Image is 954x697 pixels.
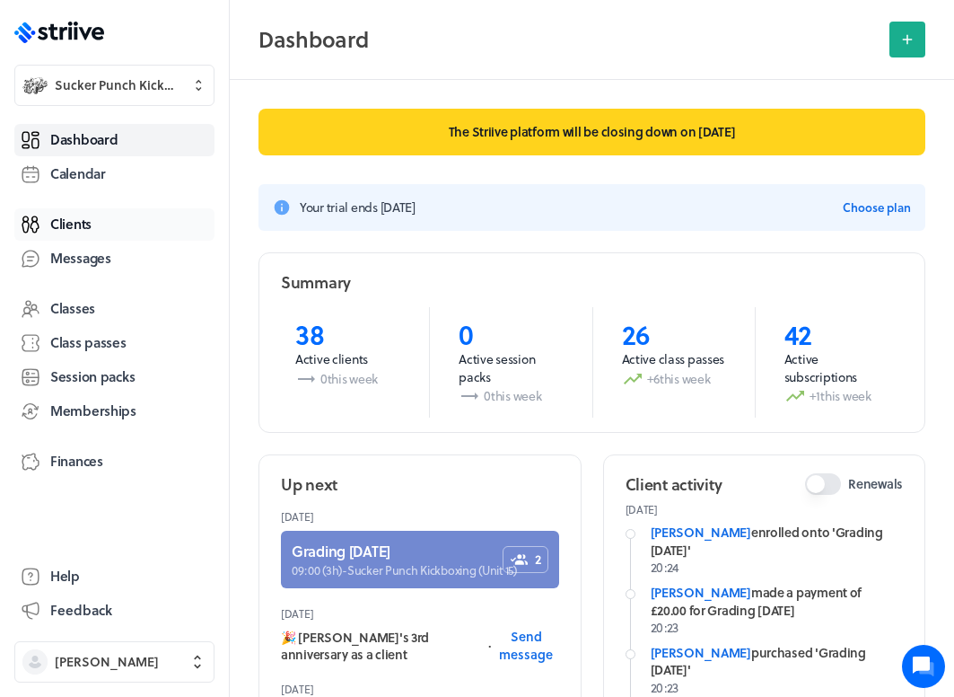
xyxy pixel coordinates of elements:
[622,318,726,350] p: 26
[651,679,904,697] p: 20:23
[848,475,903,493] span: Renewals
[14,595,214,627] button: Feedback
[902,645,945,688] iframe: gist-messenger-bubble-iframe
[14,243,214,275] a: Messages
[843,199,911,216] span: Choose plan
[295,350,400,368] p: Active clients
[258,22,879,57] h2: Dashboard
[28,209,331,245] button: New conversation
[50,567,80,586] span: Help
[784,318,888,350] p: 42
[14,641,214,683] button: [PERSON_NAME]
[651,643,751,662] a: [PERSON_NAME]
[50,299,95,318] span: Classes
[281,628,559,664] div: 🎉 [PERSON_NAME]'s 3rd anniversary as a client
[14,361,214,393] a: Session packs
[651,524,904,559] div: enrolled onto 'Grading [DATE]'
[494,628,558,664] button: Send message
[14,327,214,359] a: Class passes
[459,350,563,385] p: Active session packs
[626,473,722,496] h2: Client activity
[459,318,563,350] p: 0
[755,307,917,418] a: 42Active subscriptions+1this week
[14,560,214,593] a: Help
[27,119,332,177] h2: We're here to help. Ask us anything!
[50,367,135,386] span: Session packs
[50,401,136,420] span: Memberships
[50,333,127,352] span: Class passes
[300,199,843,216] h3: Your trial ends [DATE]
[651,583,751,602] a: [PERSON_NAME]
[258,109,925,155] p: The Striive platform will be closing down on [DATE]
[50,452,103,471] span: Finances
[24,279,335,301] p: Find an answer quickly
[27,87,332,116] h1: Hi [PERSON_NAME]
[651,559,904,577] p: 20:24
[50,215,92,234] span: Clients
[488,637,491,655] span: ·
[55,76,180,94] span: Sucker Punch Kickboxing
[592,307,755,418] a: 26Active class passes+6this week
[295,318,400,350] p: 38
[14,446,214,478] a: Finances
[50,164,106,183] span: Calendar
[281,473,337,496] h2: Up next
[52,309,320,345] input: Search articles
[805,473,841,495] button: Renewals
[14,208,214,241] a: Clients
[295,368,400,390] p: 0 this week
[14,158,214,190] a: Calendar
[651,644,904,679] div: purchased 'Grading [DATE]'
[14,124,214,156] a: Dashboard
[281,271,351,294] h2: Summary
[14,65,214,106] button: Sucker Punch KickboxingSucker Punch Kickboxing
[622,350,726,368] p: Active class passes
[843,199,911,216] button: Choose plan
[22,73,48,98] img: Sucker Punch Kickboxing
[784,385,888,407] p: +1 this week
[50,601,112,620] span: Feedback
[651,523,751,542] a: [PERSON_NAME]
[459,385,563,407] p: 0 this week
[429,307,591,418] a: 0Active session packs0this week
[622,368,726,390] p: +6 this week
[50,130,118,149] span: Dashboard
[55,653,159,671] span: [PERSON_NAME]
[116,220,215,234] span: New conversation
[281,502,559,531] header: [DATE]
[784,350,888,385] p: Active subscriptions
[651,584,904,619] div: made a payment of £20.00 for Grading [DATE]
[50,249,111,268] span: Messages
[281,599,559,628] header: [DATE]
[14,293,214,325] a: Classes
[626,502,904,516] p: [DATE]
[535,551,541,569] span: 2
[14,395,214,428] a: Memberships
[651,619,904,637] p: 20:23
[267,307,429,418] a: 38Active clients0this week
